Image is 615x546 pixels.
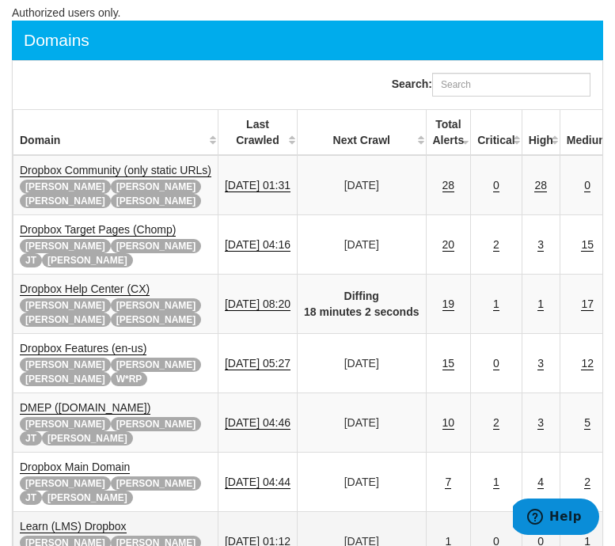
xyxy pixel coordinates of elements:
label: Search: [392,73,590,97]
span: [PERSON_NAME] [111,194,202,208]
th: Next Crawl: activate to sort column descending [297,109,426,155]
td: [DATE] [297,214,426,274]
span: [PERSON_NAME] [42,253,133,267]
span: [PERSON_NAME] [111,180,202,194]
th: Critical: activate to sort column descending [471,109,522,155]
span: JT [20,431,42,446]
input: Search: [432,73,590,97]
span: [PERSON_NAME] [20,194,111,208]
th: Last Crawled: activate to sort column descending [218,109,297,155]
a: 1 [493,476,499,489]
span: JT [20,253,42,267]
a: [DATE] 04:44 [225,476,290,489]
span: [PERSON_NAME] [20,180,111,194]
a: 5 [584,416,590,430]
a: 3 [537,416,544,430]
th: Domain: activate to sort column ascending [13,109,218,155]
a: 1 [493,298,499,311]
span: [PERSON_NAME] [42,431,133,446]
a: Dropbox Features (en-us) [20,342,146,355]
a: 28 [534,179,547,192]
a: Dropbox Target Pages (Chomp) [20,223,176,237]
span: [PERSON_NAME] [20,239,111,253]
span: [PERSON_NAME] [20,313,111,327]
a: 3 [537,357,544,370]
span: [PERSON_NAME] [20,476,111,491]
span: [PERSON_NAME] [20,372,111,386]
a: 17 [581,298,594,311]
a: [DATE] 04:46 [225,416,290,430]
span: [PERSON_NAME] [111,417,202,431]
strong: Diffing 18 minutes 2 seconds [304,290,419,318]
a: 1 [537,298,544,311]
span: [PERSON_NAME] [42,491,133,505]
a: 15 [442,357,455,370]
a: Dropbox Community (only static URLs) [20,164,211,177]
a: 12 [581,357,594,370]
a: 0 [584,179,590,192]
a: [DATE] 05:27 [225,357,290,370]
a: DMEP ([DOMAIN_NAME]) [20,401,150,415]
a: [DATE] 04:16 [225,238,290,252]
a: Dropbox Main Domain [20,461,130,474]
th: Medium: activate to sort column descending [560,109,615,155]
td: [DATE] [297,333,426,392]
a: 19 [442,298,455,311]
th: Total Alerts: activate to sort column ascending [426,109,471,155]
div: Domains [24,28,89,52]
th: High: activate to sort column descending [522,109,560,155]
span: [PERSON_NAME] [111,476,202,491]
span: [PERSON_NAME] [111,313,202,327]
span: [PERSON_NAME] [111,239,202,253]
span: [PERSON_NAME] [20,298,111,313]
span: [PERSON_NAME] [20,417,111,431]
a: Dropbox Help Center (CX) [20,282,150,296]
a: 2 [493,416,499,430]
td: [DATE] [297,452,426,511]
span: [PERSON_NAME] [111,358,202,372]
span: [PERSON_NAME] [111,298,202,313]
a: 15 [581,238,594,252]
td: [DATE] [297,155,426,215]
a: 10 [442,416,455,430]
a: Learn (LMS) Dropbox [20,520,127,533]
a: 28 [442,179,455,192]
div: Authorized users only. [12,5,603,21]
a: 0 [493,179,499,192]
a: 7 [445,476,451,489]
a: [DATE] 01:31 [225,179,290,192]
a: 2 [493,238,499,252]
a: 4 [537,476,544,489]
a: 2 [584,476,590,489]
a: 0 [493,357,499,370]
a: 3 [537,238,544,252]
span: JT [20,491,42,505]
a: 20 [442,238,455,252]
td: [DATE] [297,392,426,452]
a: [DATE] 08:20 [225,298,290,311]
iframe: Opens a widget where you can find more information [513,499,599,538]
span: [PERSON_NAME] [20,358,111,372]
